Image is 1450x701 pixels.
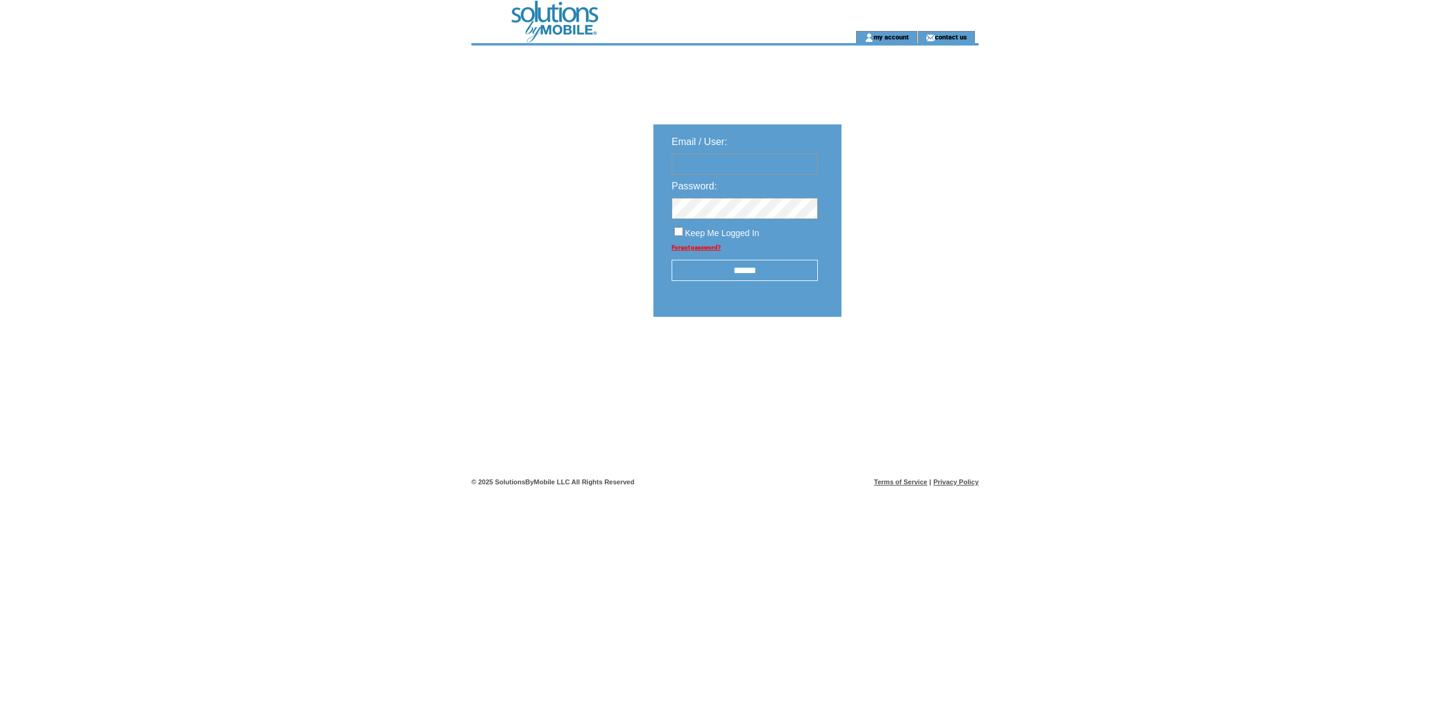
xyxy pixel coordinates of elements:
span: Email / User: [672,137,727,147]
a: my account [874,33,909,41]
img: contact_us_icon.gif [926,33,935,42]
span: Keep Me Logged In [685,228,759,238]
img: transparent.png [877,347,937,362]
span: © 2025 SolutionsByMobile LLC All Rights Reserved [471,478,635,486]
span: Password: [672,181,717,191]
a: contact us [935,33,967,41]
a: Terms of Service [874,478,928,486]
span: | [929,478,931,486]
a: Forgot password? [672,244,721,251]
img: account_icon.gif [865,33,874,42]
a: Privacy Policy [933,478,979,486]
